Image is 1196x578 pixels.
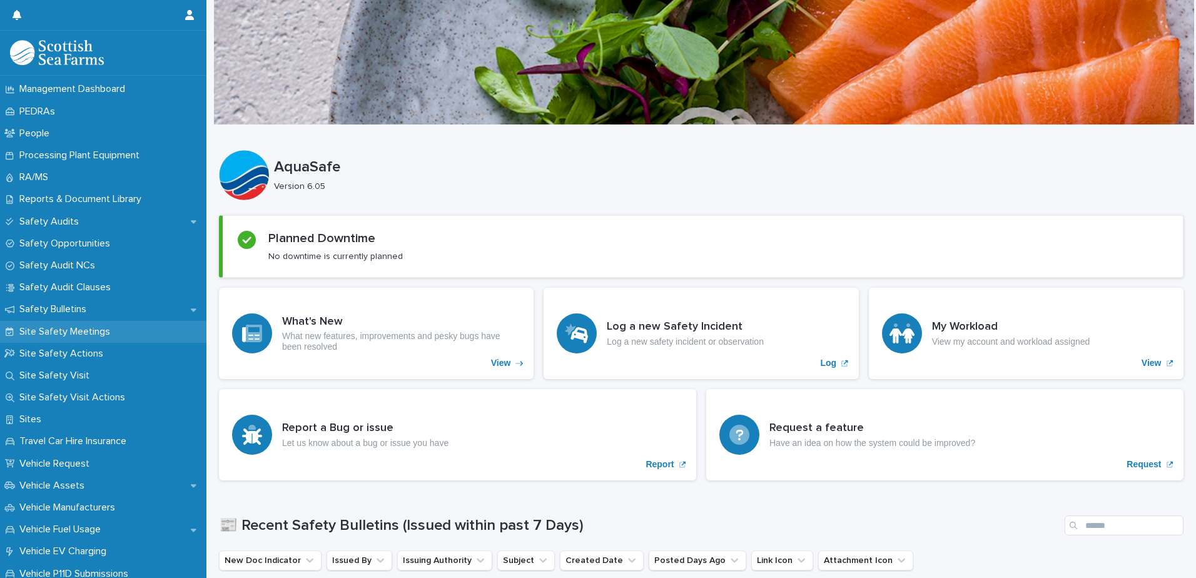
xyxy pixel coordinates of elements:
[268,251,403,262] p: No downtime is currently planned
[282,422,448,435] h3: Report a Bug or issue
[607,337,764,347] p: Log a new safety incident or observation
[10,40,104,65] img: bPIBxiqnSb2ggTQWdOVV
[268,231,375,246] h2: Planned Downtime
[544,288,858,379] a: Log
[14,83,135,95] p: Management Dashboard
[821,358,837,368] p: Log
[14,238,120,250] p: Safety Opportunities
[219,550,322,570] button: New Doc Indicator
[1127,459,1161,470] p: Request
[282,331,520,352] p: What new features, improvements and pesky bugs have been resolved
[219,517,1060,535] h1: 📰 Recent Safety Bulletins (Issued within past 7 Days)
[327,550,392,570] button: Issued By
[282,315,520,329] h3: What's New
[1142,358,1162,368] p: View
[607,320,764,334] h3: Log a new Safety Incident
[14,435,136,447] p: Travel Car Hire Insurance
[14,171,58,183] p: RA/MS
[491,358,511,368] p: View
[751,550,813,570] button: Link Icon
[14,150,149,161] p: Processing Plant Equipment
[706,389,1183,480] a: Request
[649,550,746,570] button: Posted Days Ago
[14,370,99,382] p: Site Safety Visit
[497,550,555,570] button: Subject
[14,326,120,338] p: Site Safety Meetings
[14,260,105,271] p: Safety Audit NCs
[14,392,135,403] p: Site Safety Visit Actions
[14,458,99,470] p: Vehicle Request
[14,480,94,492] p: Vehicle Assets
[869,288,1183,379] a: View
[14,128,59,139] p: People
[397,550,492,570] button: Issuing Authority
[219,389,696,480] a: Report
[14,413,51,425] p: Sites
[14,545,116,557] p: Vehicle EV Charging
[646,459,674,470] p: Report
[14,193,151,205] p: Reports & Document Library
[14,281,121,293] p: Safety Audit Clauses
[282,438,448,449] p: Let us know about a bug or issue you have
[274,181,1173,192] p: Version 6.05
[1065,515,1183,535] input: Search
[769,422,975,435] h3: Request a feature
[560,550,644,570] button: Created Date
[818,550,913,570] button: Attachment Icon
[14,216,89,228] p: Safety Audits
[219,288,534,379] a: View
[932,337,1090,347] p: View my account and workload assigned
[769,438,975,449] p: Have an idea on how the system could be improved?
[14,348,113,360] p: Site Safety Actions
[274,158,1178,176] p: AquaSafe
[932,320,1090,334] h3: My Workload
[14,106,65,118] p: PEDRAs
[14,303,96,315] p: Safety Bulletins
[14,502,125,514] p: Vehicle Manufacturers
[14,524,111,535] p: Vehicle Fuel Usage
